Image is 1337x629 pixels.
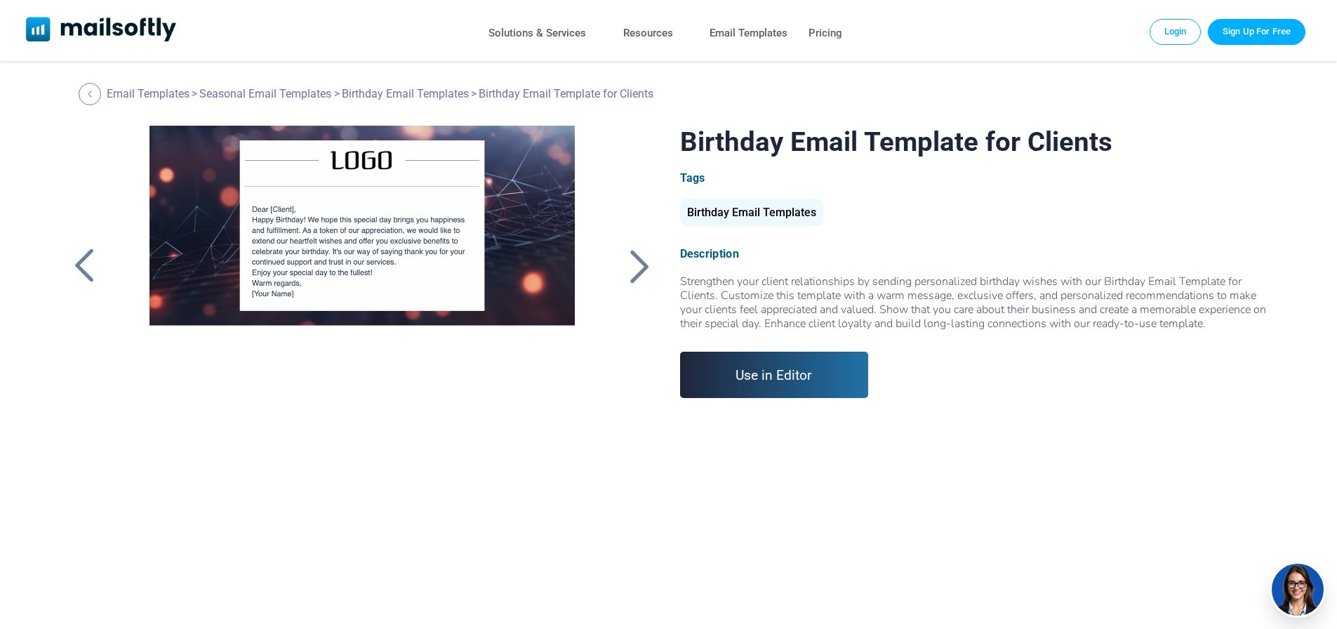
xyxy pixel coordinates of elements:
a: Back [79,83,105,105]
a: Birthday Email Template for Clients [126,126,598,477]
a: Birthday Email Templates [680,211,823,218]
a: Use in Editor [680,352,869,398]
a: Login [1150,19,1202,44]
a: Resources [623,23,673,44]
a: Seasonal Email Templates [199,87,331,100]
span: Strengthen your client relationships by sending personalized birthday wishes with our Birthday Em... [680,274,1266,331]
a: Pricing [809,23,842,44]
a: Back [623,248,658,284]
a: Mailsoftly [26,17,177,44]
a: Trial [1208,19,1305,44]
a: Solutions & Services [488,23,586,44]
a: Back [67,248,102,284]
div: Birthday Email Templates [680,199,823,226]
div: Description [680,247,1270,260]
a: Email Templates [710,23,787,44]
a: Birthday Email Templates [342,87,469,100]
a: Email Templates [107,87,189,100]
h1: Birthday Email Template for Clients [680,126,1270,157]
div: Tags [680,171,1270,185]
